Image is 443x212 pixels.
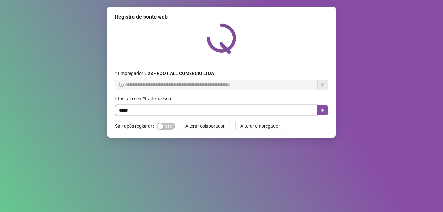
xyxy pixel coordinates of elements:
[320,108,325,113] span: caret-right
[119,83,124,87] span: info-circle
[115,13,328,21] div: Registro de ponto web
[185,122,225,129] span: Alterar colaborador
[144,71,214,76] strong: L 28 - FOOT ALL COMERCIO LTDA
[115,95,175,102] label: Insira o seu PIN de acesso
[115,121,157,131] label: Sair após registrar
[118,70,214,77] span: Empregador :
[235,121,285,131] button: Alterar empregador
[240,122,280,129] span: Alterar empregador
[180,121,230,131] button: Alterar colaborador
[207,23,236,54] img: QRPoint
